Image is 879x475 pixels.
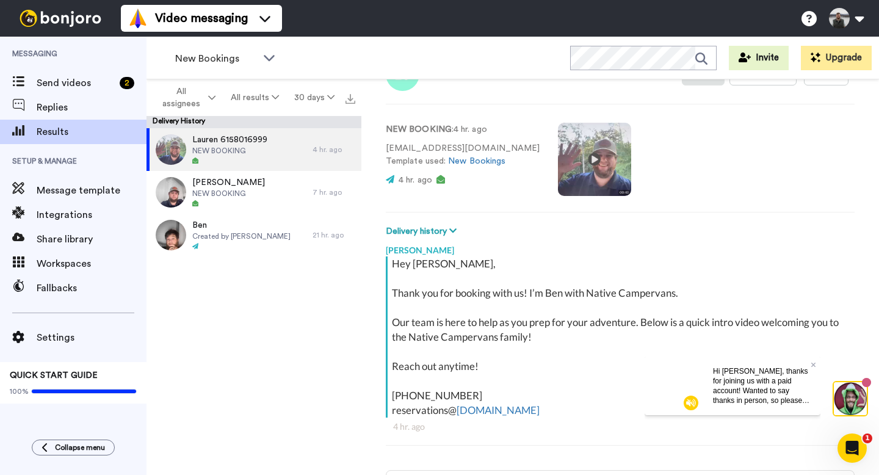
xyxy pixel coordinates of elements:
img: c6d17438-1288-4b83-bbf5-e28d07e2e92e-thumb.jpg [156,134,186,165]
span: 1 [863,433,872,443]
p: [EMAIL_ADDRESS][DOMAIN_NAME] Template used: [386,142,540,168]
span: Ben [192,219,291,231]
span: Created by [PERSON_NAME] [192,231,291,241]
span: Settings [37,330,146,345]
span: New Bookings [175,51,257,66]
span: [PERSON_NAME] [192,176,265,189]
button: Export all results that match these filters now. [342,89,359,107]
div: Hey [PERSON_NAME], Thank you for booking with us! I’m Ben with Native Campervans. Our team is her... [392,256,852,418]
img: export.svg [345,94,355,104]
span: Share library [37,232,146,247]
a: BenCreated by [PERSON_NAME]21 hr. ago [146,214,361,256]
span: Results [37,125,146,139]
span: Send videos [37,76,115,90]
button: 30 days [286,87,342,109]
img: mute-white.svg [39,39,54,54]
span: QUICK START GUIDE [10,371,98,380]
span: NEW BOOKING [192,146,267,156]
iframe: Intercom live chat [837,433,867,463]
img: 33d9b2f8-3483-4652-abf3-89b8fde7bada-thumb.jpg [156,220,186,250]
a: [PERSON_NAME]NEW BOOKING7 hr. ago [146,171,361,214]
span: 4 hr. ago [399,176,432,184]
span: Collapse menu [55,443,105,452]
span: Message template [37,183,146,198]
a: [DOMAIN_NAME] [457,404,540,416]
button: Delivery history [386,225,460,238]
span: Workspaces [37,256,146,271]
button: All results [223,87,287,109]
div: [PERSON_NAME] [386,238,855,256]
button: Collapse menu [32,440,115,455]
button: Upgrade [801,46,872,70]
span: Fallbacks [37,281,146,296]
div: 4 hr. ago [393,421,847,433]
strong: NEW BOOKING [386,125,452,134]
div: 21 hr. ago [313,230,355,240]
span: NEW BOOKING [192,189,265,198]
span: Replies [37,100,146,115]
img: b11f7721-5b7a-43b0-86c7-83431faea4f4-thumb.jpg [156,177,186,208]
span: Hi [PERSON_NAME], thanks for joining us with a paid account! Wanted to say thanks in person, so p... [68,10,165,97]
a: Lauren 6158016999NEW BOOKING4 hr. ago [146,128,361,171]
img: bj-logo-header-white.svg [15,10,106,27]
span: Video messaging [155,10,248,27]
span: 100% [10,386,29,396]
img: vm-color.svg [128,9,148,28]
button: Invite [729,46,789,70]
a: New Bookings [448,157,505,165]
div: 2 [120,77,134,89]
span: All assignees [156,85,206,110]
div: Delivery History [146,116,361,128]
p: : 4 hr. ago [386,123,540,136]
span: Lauren 6158016999 [192,134,267,146]
button: All assignees [149,81,223,115]
span: Integrations [37,208,146,222]
img: 3183ab3e-59ed-45f6-af1c-10226f767056-1659068401.jpg [1,2,34,35]
div: 4 hr. ago [313,145,355,154]
div: 7 hr. ago [313,187,355,197]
